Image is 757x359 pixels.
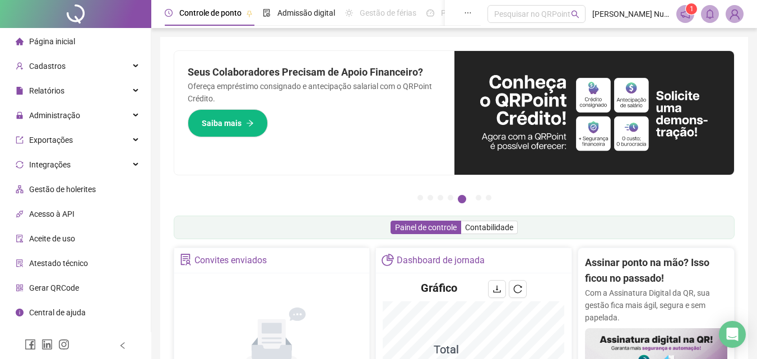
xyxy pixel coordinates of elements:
span: file-done [263,9,271,17]
span: Gerar QRCode [29,283,79,292]
span: Página inicial [29,37,75,46]
span: Central de ajuda [29,308,86,317]
span: ellipsis [464,9,472,17]
p: Com a Assinatura Digital da QR, sua gestão fica mais ágil, segura e sem papelada. [585,287,727,324]
span: qrcode [16,284,24,292]
button: Saiba mais [188,109,268,137]
span: left [119,342,127,349]
span: Administração [29,111,80,120]
div: Dashboard de jornada [397,251,485,270]
span: instagram [58,339,69,350]
button: 5 [458,195,466,203]
span: Contabilidade [465,223,513,232]
button: 7 [486,195,491,201]
span: Cadastros [29,62,66,71]
img: banner%2F11e687cd-1386-4cbd-b13b-7bd81425532d.png [454,51,735,175]
span: Aceite de uso [29,234,75,243]
span: Exportações [29,136,73,144]
span: Gestão de férias [360,8,416,17]
h2: Assinar ponto na mão? Isso ficou no passado! [585,255,727,287]
div: Convites enviados [194,251,267,270]
span: linkedin [41,339,53,350]
span: sync [16,161,24,169]
span: home [16,38,24,45]
span: pie-chart [382,254,393,265]
span: search [571,10,579,18]
span: user-add [16,62,24,70]
span: Gestão de holerites [29,185,96,194]
span: solution [180,254,192,265]
span: bell [705,9,715,19]
span: Integrações [29,160,71,169]
span: pushpin [246,10,253,17]
button: 1 [417,195,423,201]
span: 1 [690,5,694,13]
span: [PERSON_NAME] Nunes - Versatil Cliente [592,8,670,20]
span: lock [16,111,24,119]
sup: 1 [686,3,697,15]
span: download [493,285,501,293]
span: arrow-right [246,119,254,127]
button: 3 [438,195,443,201]
span: export [16,136,24,144]
span: sun [345,9,353,17]
span: Painel do DP [441,8,485,17]
h4: Gráfico [421,280,457,296]
span: solution [16,259,24,267]
span: file [16,87,24,95]
button: 4 [448,195,453,201]
span: Acesso à API [29,209,75,218]
h2: Seus Colaboradores Precisam de Apoio Financeiro? [188,64,441,80]
span: clock-circle [165,9,173,17]
span: audit [16,235,24,243]
span: dashboard [426,9,434,17]
span: Painel de controle [395,223,457,232]
button: 6 [476,195,481,201]
span: Saiba mais [202,117,242,129]
span: notification [680,9,690,19]
span: Controle de ponto [179,8,242,17]
span: Admissão digital [277,8,335,17]
button: 2 [428,195,433,201]
span: Atestado técnico [29,259,88,268]
img: 85235 [726,6,743,22]
div: Open Intercom Messenger [719,321,746,348]
span: Relatórios [29,86,64,95]
span: apartment [16,185,24,193]
span: reload [513,285,522,293]
span: api [16,210,24,218]
span: facebook [25,339,36,350]
p: Ofereça empréstimo consignado e antecipação salarial com o QRPoint Crédito. [188,80,441,105]
span: info-circle [16,309,24,316]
